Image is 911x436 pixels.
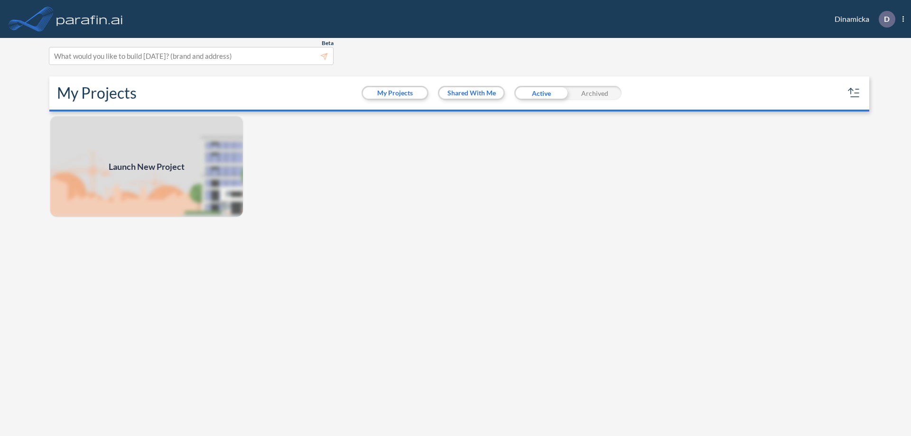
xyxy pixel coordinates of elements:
[820,11,904,28] div: Dinamicka
[439,87,503,99] button: Shared With Me
[109,160,185,173] span: Launch New Project
[514,86,568,100] div: Active
[363,87,427,99] button: My Projects
[57,84,137,102] h2: My Projects
[846,85,862,101] button: sort
[322,39,334,47] span: Beta
[49,115,244,218] a: Launch New Project
[55,9,125,28] img: logo
[49,115,244,218] img: add
[568,86,622,100] div: Archived
[884,15,890,23] p: D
